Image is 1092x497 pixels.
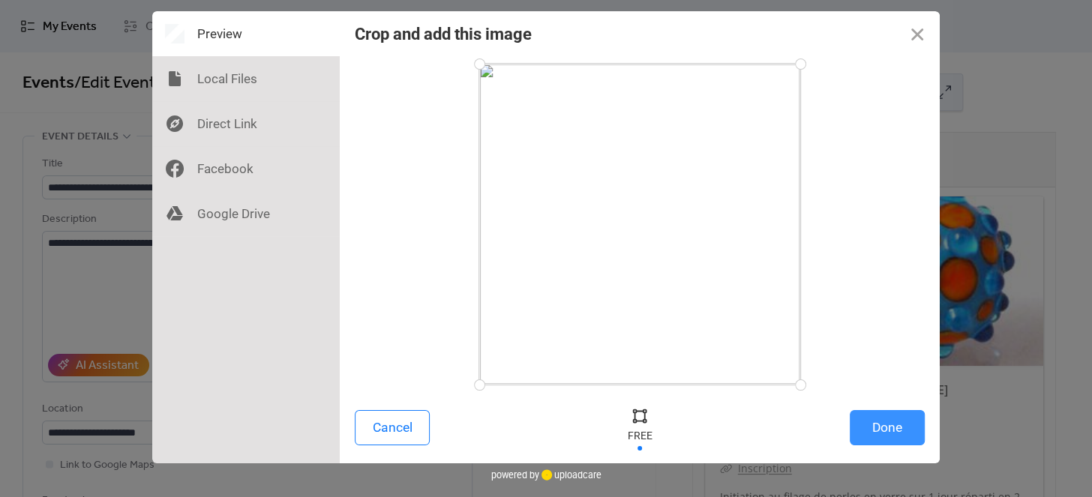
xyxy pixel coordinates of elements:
a: uploadcare [539,469,601,481]
div: Preview [152,11,340,56]
div: Google Drive [152,191,340,236]
div: Direct Link [152,101,340,146]
div: Crop and add this image [355,25,532,43]
button: Close [895,11,940,56]
button: Cancel [355,410,430,445]
div: powered by [491,463,601,486]
button: Done [850,410,925,445]
div: Local Files [152,56,340,101]
div: Facebook [152,146,340,191]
